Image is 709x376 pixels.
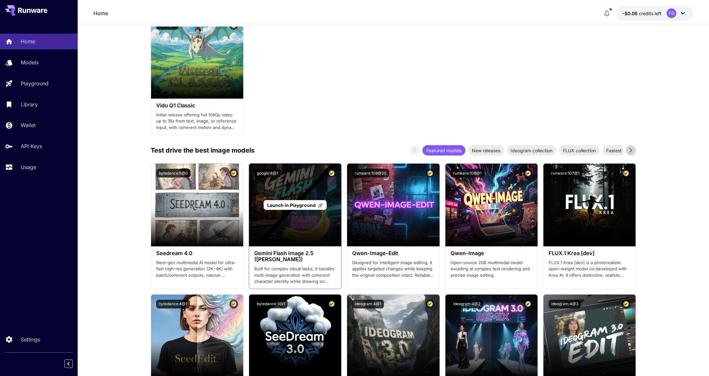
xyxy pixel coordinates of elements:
[602,147,642,154] span: Fastest models
[445,164,538,246] img: alt
[64,360,73,368] button: Collapse sidebar
[622,169,630,177] button: Certified Model – Vetted for best performance and includes a commercial license.
[156,250,238,256] h3: Seedream 4.0
[622,300,630,308] button: Certified Model – Vetted for best performance and includes a commercial license.
[151,145,255,155] p: Test drive the best image models
[602,145,642,156] div: Fastest models
[21,142,42,150] p: API Keys
[559,145,600,156] div: FLUX collection
[69,358,78,370] div: Collapse sidebar
[451,169,484,177] button: runware:108@1
[156,169,191,177] button: bytedance:5@0
[422,147,465,154] span: Featured models
[616,6,693,21] button: -$0.05542FD
[21,336,40,343] p: Settings
[151,16,243,99] img: alt
[507,145,556,156] div: Ideogram collection
[426,169,434,177] button: Certified Model – Vetted for best performance and includes a commercial license.
[267,202,316,208] span: Launch in Playground
[264,200,327,210] a: Launch in Playground
[451,300,483,308] button: ideogram:4@2
[422,145,465,156] div: Featured models
[559,147,600,154] span: FLUX collection
[549,250,630,256] h3: FLUX.1 Krea [dev]
[93,9,108,17] nav: breadcrumb
[21,101,38,108] p: Library
[93,9,108,17] a: Home
[468,147,504,154] span: New releases
[254,300,288,308] button: bytedance:3@1
[352,250,434,256] h3: Qwen-Image-Edit
[549,300,581,308] button: ideogram:4@3
[507,147,556,154] span: Ideogram collection
[639,11,661,16] span: credits left
[352,300,384,308] button: ideogram:4@1
[451,250,532,256] h3: Qwen-Image
[156,112,238,131] p: Initial release offering full 1080p video up to 16s from text, image, or reference input, with co...
[549,169,582,177] button: runware:107@1
[352,169,389,177] button: runware:108@20
[426,300,434,308] button: Certified Model – Vetted for best performance and includes a commercial license.
[21,163,36,171] p: Usage
[21,38,35,45] p: Home
[254,169,281,177] button: google:4@1
[622,10,661,17] div: -$0.05542
[21,80,49,87] p: Playground
[451,260,532,279] p: Open‑source 20B multimodal model excelling at complex text rendering and precise image editing.
[622,11,639,16] span: -$0.06
[352,260,434,279] p: Designed for intelligent image editing, it applies targeted changes while keeping the original co...
[254,266,336,285] p: Built for complex visual tasks, it handles multi-image generation with coherent character identit...
[151,164,243,246] img: alt
[229,169,238,177] button: Certified Model – Vetted for best performance and includes a commercial license.
[327,169,336,177] button: Certified Model – Vetted for best performance and includes a commercial license.
[156,260,238,279] p: Next-gen multimodal AI model for ultra-fast high-res generation (2K–4K) with batch/coherent outpu...
[327,300,336,308] button: Certified Model – Vetted for best performance and includes a commercial license.
[543,164,636,246] img: alt
[347,164,439,246] img: alt
[524,300,532,308] button: Certified Model – Vetted for best performance and includes a commercial license.
[229,300,238,308] button: Certified Model – Vetted for best performance and includes a commercial license.
[156,300,190,308] button: bytedance:4@1
[667,8,676,18] div: FD
[21,59,38,66] p: Models
[468,145,504,156] div: New releases
[156,102,238,109] h3: Vidu Q1 Classic
[254,250,336,263] h3: Gemini Flash Image 2.5 ([PERSON_NAME])
[524,169,532,177] button: Certified Model – Vetted for best performance and includes a commercial license.
[21,121,36,129] p: Wallet
[549,260,630,279] p: FLUX.1 Krea [dev] is a photorealistic open-weight model co‑developed with Krea AI. It offers dist...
